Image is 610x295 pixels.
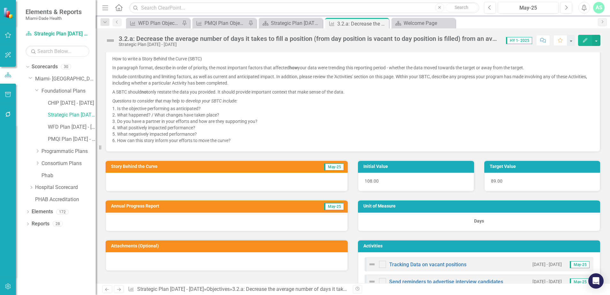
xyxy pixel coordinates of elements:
li: Is the objective performing as anticipated? [117,105,593,112]
a: Programmatic Plans [41,148,96,155]
div: 3.2.a: Decrease the average number of days it takes to fill a position (from day position is vaca... [337,20,387,28]
a: WFD Plan [DATE] - [DATE] [48,124,96,131]
small: Miami-Dade Health [26,16,82,21]
strong: Days [474,218,484,223]
a: Elements [32,208,53,216]
span: 89.00 [491,178,502,184]
div: WFD Plan Objective Report - 6/25 [138,19,180,27]
span: 108.00 [365,178,379,184]
p: A SBTC should only restate the data you provided. It should provide important context that make s... [112,87,593,96]
a: PHAB Accreditation [35,196,96,203]
div: May-25 [500,4,556,12]
li: Do you have a partner in your efforts and how are they supporting you? [117,118,593,125]
span: May-25 [570,278,590,285]
a: Strategic Plan [DATE] - [DATE] [48,111,96,119]
em: Questions to consider that may help to develop your SBTC include: [112,98,237,103]
p: How to write a Story Behind the Curve (SBTC) [112,54,593,63]
strong: not [141,89,148,95]
a: Strategic Plan [DATE]-[DATE] [260,19,321,27]
input: Search Below... [26,46,89,57]
button: Search [446,3,478,12]
li: How can this story inform your efforts to move the curve? [117,137,593,144]
div: 30 [61,64,71,70]
a: PMQI Plan [DATE] - [DATE] [48,136,96,143]
p: In paragraph format, describe in order of priority, the most important factors that affected your... [112,63,593,72]
h3: Annual Progress Report [111,204,275,208]
span: May-25 [324,203,344,210]
img: Not Defined [368,261,376,268]
a: CHIP [DATE] - [DATE] [48,100,96,107]
small: [DATE] - [DATE] [532,261,562,268]
small: [DATE] - [DATE] [532,279,562,285]
a: Strategic Plan [DATE] - [DATE] [26,30,89,38]
h3: Initial Value [363,164,471,169]
div: 3.2.a: Decrease the average number of days it takes to fill a position (from day position is vaca... [119,35,500,42]
a: Strategic Plan [DATE] - [DATE] [137,286,204,292]
span: May-25 [324,163,344,170]
a: Hospital Scorecard [35,184,96,191]
img: ClearPoint Strategy [3,7,14,18]
a: WFD Plan Objective Report - 6/25 [128,19,180,27]
div: Strategic Plan [DATE] - [DATE] [119,42,500,47]
a: Scorecards [32,63,58,71]
a: Reports [32,220,49,228]
button: AS [593,2,605,13]
span: Elements & Reports [26,8,82,16]
a: Welcome Page [393,19,454,27]
div: PMQI Plan Objective Report - 6/25 [205,19,247,27]
div: 172 [56,209,69,215]
img: Not Defined [105,35,115,46]
span: HY 1- 2025 [506,37,532,44]
div: Welcome Page [404,19,454,27]
button: May-25 [498,2,559,13]
div: Strategic Plan [DATE]-[DATE] [271,19,321,27]
strong: For each reporting period, please enter your data point in the 'Objective Data' Chart below. Then... [112,47,588,52]
li: What positively impacted performance? [117,125,593,131]
a: Consortium Plans [41,160,96,167]
a: Send reminders to advertise interview candidates [389,279,503,285]
img: Not Defined [368,278,376,285]
span: May-25 [570,261,590,268]
a: Phab [41,172,96,179]
input: Search ClearPoint... [129,2,479,13]
li: What happened? / What changes have taken place? [117,112,593,118]
h3: Activities [363,244,597,248]
div: Open Intercom Messenger [588,273,604,289]
span: Search [455,5,468,10]
li: What negatively impacted performance? [117,131,593,137]
h3: Unit of Measure [363,204,597,208]
strong: how [289,65,298,70]
a: PMQI Plan Objective Report - 6/25 [194,19,247,27]
a: Objectives [206,286,230,292]
a: Foundational Plans [41,87,96,95]
p: Include contributing and limiting factors, as well as current and anticipated impact. In addition... [112,72,593,87]
h3: Attachments (Optional) [111,244,345,248]
div: 28 [53,221,63,227]
h3: Story Behind the Curve [111,164,273,169]
div: » » [128,286,348,293]
a: Miami- [GEOGRAPHIC_DATA] [35,75,96,83]
a: Tracking Data on vacant positions [389,261,466,268]
h3: Target Value [490,164,597,169]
